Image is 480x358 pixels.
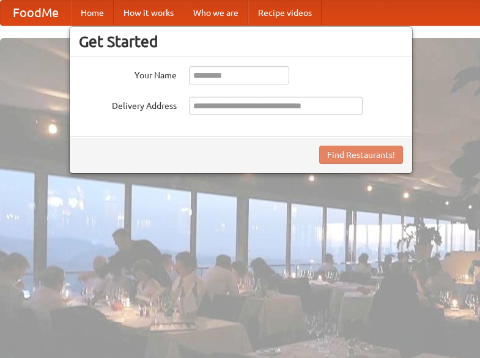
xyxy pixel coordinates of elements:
[319,146,403,164] button: Find Restaurants!
[79,32,403,51] h3: Get Started
[248,1,322,25] a: Recipe videos
[1,1,71,25] a: FoodMe
[79,97,177,112] label: Delivery Address
[183,1,248,25] a: Who we are
[114,1,183,25] a: How it works
[71,1,114,25] a: Home
[79,66,177,81] label: Your Name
